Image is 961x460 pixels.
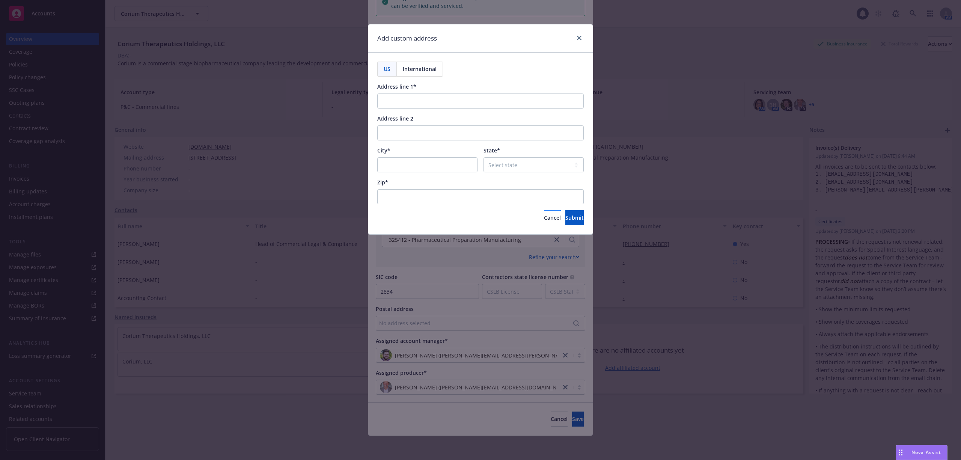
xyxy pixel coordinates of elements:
span: State* [484,147,500,154]
h1: Add custom address [377,33,437,43]
span: Cancel [544,214,561,221]
span: Address line 2 [377,115,413,122]
span: Submit [565,214,584,221]
span: Nova Assist [911,449,941,455]
button: Submit [565,210,584,225]
span: US [384,65,390,73]
button: Cancel [544,210,561,225]
div: Drag to move [896,445,905,460]
span: International [403,65,437,73]
a: close [575,33,584,42]
span: City* [377,147,390,154]
button: Nova Assist [896,445,947,460]
span: Address line 1* [377,83,416,90]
